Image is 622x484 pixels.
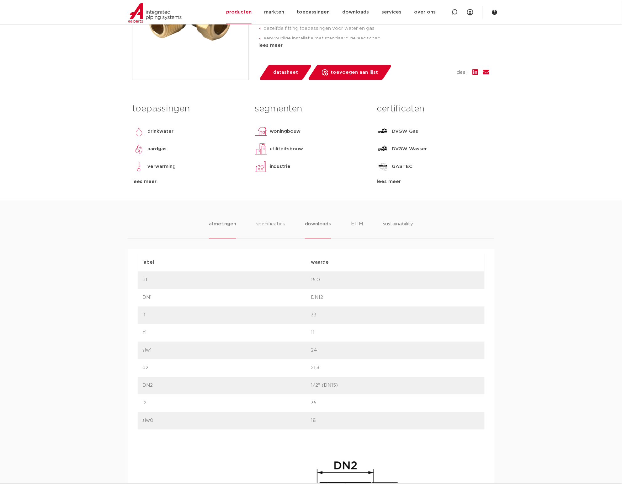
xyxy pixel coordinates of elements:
[270,163,291,170] p: industrie
[259,65,312,80] a: datasheet
[143,277,311,284] p: d1
[377,143,389,155] img: DVGW Wasser
[377,103,489,115] h3: certificaten
[143,312,311,319] p: l1
[133,125,145,138] img: drinkwater
[143,364,311,372] p: d2
[255,160,267,173] img: industrie
[311,364,480,372] p: 21,3
[264,24,490,34] li: dezelfde fitting toepassingen voor water en gas
[311,382,480,390] p: 1/2" (DN15)
[255,143,267,155] img: utiliteitsbouw
[148,128,174,135] p: drinkwater
[311,259,480,266] p: waarde
[143,347,311,354] p: slw1
[148,145,167,153] p: aardgas
[457,69,468,76] span: deel:
[377,160,389,173] img: GASTEC
[270,145,303,153] p: utiliteitsbouw
[143,294,311,302] p: DN1
[273,67,298,78] span: datasheet
[209,221,236,239] li: afmetingen
[311,400,480,407] p: 35
[143,382,311,390] p: DN2
[392,163,412,170] p: GASTEC
[259,42,490,49] div: lees meer
[311,312,480,319] p: 33
[143,417,311,425] p: slw0
[133,143,145,155] img: aardgas
[392,145,427,153] p: DVGW Wasser
[351,221,363,239] li: ETIM
[255,103,367,115] h3: segmenten
[311,329,480,337] p: 11
[311,294,480,302] p: DN12
[270,128,301,135] p: woningbouw
[255,125,267,138] img: woningbouw
[311,417,480,425] p: 18
[264,34,490,44] li: eenvoudige installatie met standaard gereedschap
[143,259,311,266] p: label
[377,125,389,138] img: DVGW Gas
[392,128,418,135] p: DVGW Gas
[143,400,311,407] p: l2
[305,221,331,239] li: downloads
[133,103,245,115] h3: toepassingen
[143,329,311,337] p: z1
[377,178,489,186] div: lees meer
[133,160,145,173] img: verwarming
[311,277,480,284] p: 15,0
[256,221,285,239] li: specificaties
[331,67,378,78] span: toevoegen aan lijst
[311,347,480,354] p: 24
[148,163,176,170] p: verwarming
[383,221,413,239] li: sustainability
[133,178,245,186] div: lees meer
